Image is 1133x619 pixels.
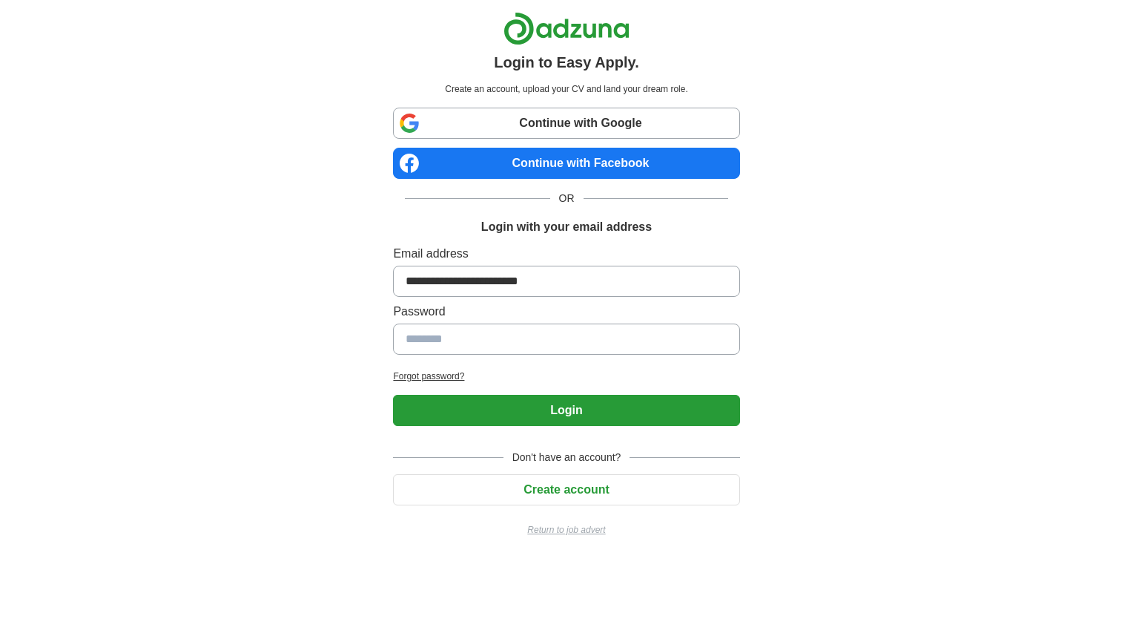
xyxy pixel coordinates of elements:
[393,523,739,537] a: Return to job advert
[503,12,630,45] img: Adzuna logo
[393,245,739,263] label: Email address
[393,483,739,496] a: Create account
[481,218,652,236] h1: Login with your email address
[550,191,584,206] span: OR
[503,450,630,465] span: Don't have an account?
[393,370,739,383] a: Forgot password?
[396,82,736,96] p: Create an account, upload your CV and land your dream role.
[494,51,639,73] h1: Login to Easy Apply.
[393,395,739,426] button: Login
[393,303,739,321] label: Password
[393,474,739,505] button: Create account
[393,148,739,179] a: Continue with Facebook
[393,108,739,139] a: Continue with Google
